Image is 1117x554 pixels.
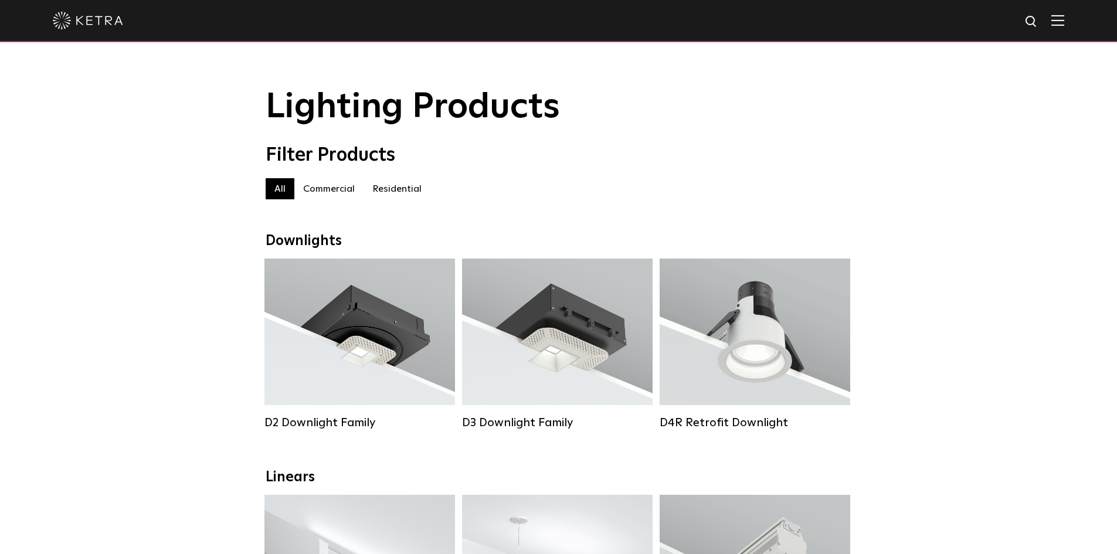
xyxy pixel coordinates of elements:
[264,259,455,430] a: D2 Downlight Family Lumen Output:1200Colors:White / Black / Gloss Black / Silver / Bronze / Silve...
[264,416,455,430] div: D2 Downlight Family
[660,259,850,430] a: D4R Retrofit Downlight Lumen Output:800Colors:White / BlackBeam Angles:15° / 25° / 40° / 60°Watta...
[266,233,852,250] div: Downlights
[462,259,653,430] a: D3 Downlight Family Lumen Output:700 / 900 / 1100Colors:White / Black / Silver / Bronze / Paintab...
[660,416,850,430] div: D4R Retrofit Downlight
[462,416,653,430] div: D3 Downlight Family
[266,469,852,486] div: Linears
[266,144,852,166] div: Filter Products
[1051,15,1064,26] img: Hamburger%20Nav.svg
[1024,15,1039,29] img: search icon
[294,178,364,199] label: Commercial
[53,12,123,29] img: ketra-logo-2019-white
[364,178,430,199] label: Residential
[266,178,294,199] label: All
[266,90,560,125] span: Lighting Products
